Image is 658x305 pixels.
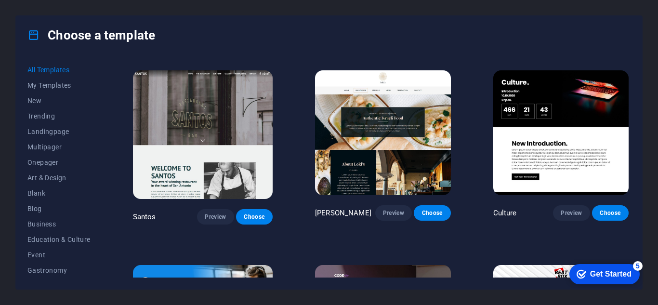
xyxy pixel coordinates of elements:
[27,189,91,197] span: Blank
[133,212,156,222] p: Santos
[27,266,91,274] span: Gastronomy
[27,66,91,74] span: All Templates
[600,209,621,217] span: Choose
[383,209,404,217] span: Preview
[244,213,265,221] span: Choose
[27,62,91,78] button: All Templates
[592,205,629,221] button: Choose
[27,143,91,151] span: Multipager
[71,2,81,12] div: 5
[27,251,91,259] span: Event
[27,186,91,201] button: Blank
[27,124,91,139] button: Landingpage
[493,208,517,218] p: Culture
[27,159,91,166] span: Onepager
[561,209,582,217] span: Preview
[27,81,91,89] span: My Templates
[27,216,91,232] button: Business
[27,155,91,170] button: Onepager
[315,70,450,195] img: Loki's
[27,108,91,124] button: Trending
[27,112,91,120] span: Trending
[553,205,590,221] button: Preview
[27,205,91,212] span: Blog
[493,70,629,195] img: Culture
[27,128,91,135] span: Landingpage
[27,27,155,43] h4: Choose a template
[27,220,91,228] span: Business
[27,93,91,108] button: New
[27,247,91,263] button: Event
[27,236,91,243] span: Education & Culture
[315,208,371,218] p: [PERSON_NAME]
[27,201,91,216] button: Blog
[8,5,78,25] div: Get Started 5 items remaining, 0% complete
[27,78,91,93] button: My Templates
[205,213,226,221] span: Preview
[421,209,443,217] span: Choose
[414,205,450,221] button: Choose
[27,170,91,186] button: Art & Design
[27,263,91,278] button: Gastronomy
[133,70,273,199] img: Santos
[27,97,91,105] span: New
[27,174,91,182] span: Art & Design
[27,232,91,247] button: Education & Culture
[27,139,91,155] button: Multipager
[375,205,412,221] button: Preview
[28,11,70,19] div: Get Started
[236,209,273,225] button: Choose
[197,209,234,225] button: Preview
